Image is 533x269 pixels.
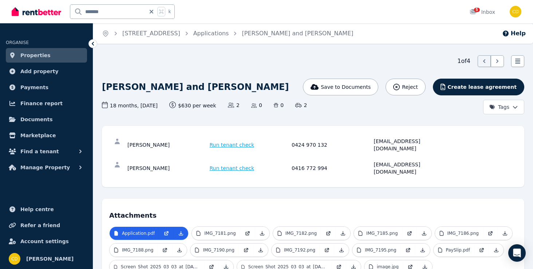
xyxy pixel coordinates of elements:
a: Open in new Tab [474,244,489,257]
span: ORGANISE [6,40,29,45]
button: Create lease agreement [433,79,524,95]
a: Help centre [6,202,87,217]
p: IMG_7188.png [122,247,153,253]
button: Reject [386,79,425,95]
span: 18 months , [DATE] [102,102,158,109]
a: Open in new Tab [321,227,336,240]
button: Find a tenant [6,144,87,159]
span: Help centre [20,205,54,214]
a: Properties [6,48,87,63]
a: Application.pdf [110,227,159,240]
a: Open in new Tab [483,227,498,240]
a: Download Attachment [489,244,504,257]
a: Account settings [6,234,87,249]
span: Refer a friend [20,221,60,230]
a: PaySlip.pdf [434,244,474,257]
p: Application.pdf [122,230,155,236]
a: Payments [6,80,87,95]
a: Download Attachment [253,244,268,257]
a: IMG_7190.png [190,244,238,257]
div: 0416 772 994 [292,161,372,175]
span: Add property [20,67,59,76]
div: 0424 970 132 [292,138,372,152]
p: PaySlip.pdf [446,247,470,253]
span: $630 per week [169,102,216,109]
a: Refer a friend [6,218,87,233]
img: Chris Dimitropoulos [510,6,521,17]
h1: [PERSON_NAME] and [PERSON_NAME] [102,81,289,93]
p: IMG_7186.png [447,230,479,236]
span: k [168,9,171,15]
a: IMG_7186.png [435,227,483,240]
div: Open Intercom Messenger [508,244,526,262]
span: [PERSON_NAME] [26,254,74,263]
a: Open in new Tab [401,244,415,257]
span: Properties [20,51,51,60]
span: Find a tenant [20,147,59,156]
span: 0 [251,102,262,109]
button: Tags [483,100,524,114]
h4: Attachments [109,206,517,221]
a: IMG_7185.png [354,227,402,240]
a: Download Attachment [334,244,349,257]
a: Open in new Tab [239,244,253,257]
p: IMG_7190.png [203,247,234,253]
span: Reject [402,83,418,91]
span: Finance report [20,99,63,108]
div: Inbox [470,8,495,16]
button: Manage Property [6,160,87,175]
nav: Breadcrumb [93,23,362,44]
a: Download Attachment [417,227,431,240]
a: Applications [193,30,229,37]
a: Download Attachment [255,227,269,240]
div: [PERSON_NAME] [127,161,208,175]
span: Create lease agreement [447,83,517,91]
p: IMG_7182.png [285,230,317,236]
a: [PERSON_NAME] and [PERSON_NAME] [242,30,353,37]
button: Save to Documents [303,79,379,95]
a: Finance report [6,96,87,111]
a: IMG_7181.png [192,227,240,240]
a: IMG_7195.png [352,244,400,257]
img: Chris Dimitropoulos [9,253,20,265]
a: Documents [6,112,87,127]
a: Add property [6,64,87,79]
a: Download Attachment [174,227,188,240]
a: Open in new Tab [158,244,172,257]
a: Download Attachment [336,227,350,240]
a: Download Attachment [172,244,187,257]
button: Help [502,29,526,38]
a: IMG_7182.png [273,227,321,240]
span: Run tenant check [210,141,254,149]
span: Account settings [20,237,69,246]
span: Run tenant check [210,165,254,172]
a: Download Attachment [498,227,512,240]
a: Open in new Tab [320,244,334,257]
a: Marketplace [6,128,87,143]
span: Save to Documents [321,83,371,91]
a: [STREET_ADDRESS] [122,30,180,37]
span: Marketplace [20,131,56,140]
div: [EMAIL_ADDRESS][DOMAIN_NAME] [374,138,454,152]
span: Documents [20,115,53,124]
span: 5 [474,8,480,12]
span: 1 of 4 [457,57,470,66]
p: IMG_7185.png [366,230,398,236]
a: Open in new Tab [240,227,255,240]
a: Download Attachment [415,244,430,257]
p: IMG_7195.png [365,247,396,253]
a: Open in new Tab [159,227,174,240]
span: Tags [489,103,509,111]
p: IMG_7192.png [284,247,315,253]
p: IMG_7181.png [204,230,236,236]
span: 2 [228,102,240,109]
div: [EMAIL_ADDRESS][DOMAIN_NAME] [374,161,454,175]
a: IMG_7188.png [110,244,158,257]
div: [PERSON_NAME] [127,138,208,152]
span: 0 [274,102,284,109]
a: IMG_7192.png [272,244,320,257]
span: 2 [295,102,307,109]
span: Payments [20,83,48,92]
a: Open in new Tab [402,227,417,240]
span: Manage Property [20,163,70,172]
